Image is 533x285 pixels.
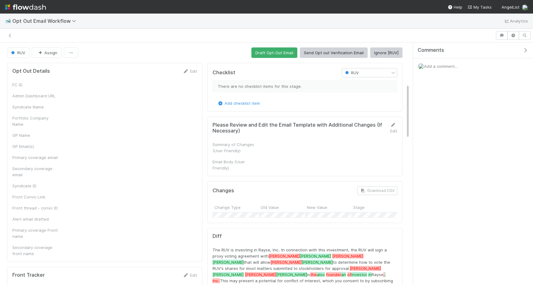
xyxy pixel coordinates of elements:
span: Add a comment... [424,64,457,69]
h5: Changes [213,188,234,194]
img: avatar_15e6a745-65a2-4f19-9667-febcb12e2fc8.png [522,4,528,10]
span: [PERSON_NAME] [271,260,302,265]
div: Syndicate ID [12,183,59,189]
span: [PERSON_NAME] [213,272,244,277]
span: 🐋 [5,18,11,23]
span: [PERSON_NAME] [302,260,333,265]
span: [PERSON_NAME] [269,254,300,259]
div: Secondary coverage front name [12,244,59,257]
button: Draft Opt-Out Email [251,47,297,58]
div: Secondary coverage email [12,165,59,178]
div: GP Email(s) [12,143,59,149]
span: an [341,272,346,277]
div: Change Type [213,202,259,212]
span: AngelList [502,5,519,10]
a: Analytics [504,17,528,25]
div: There are no checklist items for this stage. [213,80,397,92]
div: Summary of Changes (User Friendly) [213,141,259,154]
span: [PERSON_NAME] [332,254,363,259]
span: to determine how to vote the RUV's shares for most matters submitted to stockholders for approval. [213,260,390,271]
span: of [347,272,351,277]
div: Old Value [259,202,305,212]
button: Assign [32,47,61,58]
div: Email Body (User Friendly) [213,159,259,171]
span: [PERSON_NAME] [276,272,307,277]
button: Ignore [RUV] [370,47,403,58]
div: Help [448,4,462,10]
span: is [307,272,310,277]
button: Send Opt out Verification Email [300,47,368,58]
span: . [385,272,386,277]
h5: Please Review and Edit the Email Template with Additional Changes (If Necessary) [213,122,385,134]
button: Download CSV [357,186,397,195]
span: that will allow [244,260,271,265]
span: Opt Out Email Workflow [12,18,79,24]
img: logo-inverted-e16ddd16eac7371096b0.svg [5,2,46,12]
h5: Diff [213,233,397,239]
h5: Opt Out Details [12,68,50,74]
span: [PERSON_NAME] [245,272,276,277]
span: My Tasks [467,5,492,10]
a: My Tasks [467,4,492,10]
div: Primary coverage email [12,154,59,161]
div: Stage [351,202,398,212]
div: Portfolio Company Name [12,115,59,127]
a: Edit [390,122,397,133]
span: founder [326,272,341,277]
span: [PERSON_NAME] [300,254,331,259]
h5: Front Tracker [12,272,45,278]
div: Front thread - convo ID [12,205,59,211]
span: in [368,272,372,277]
div: FC ID [12,82,59,88]
span: , [383,272,385,277]
a: Edit [183,273,197,278]
span: also [317,272,325,277]
span: RUV [10,50,25,55]
span: [PERSON_NAME] [213,260,244,265]
h5: Checklist [213,70,235,76]
div: Alert email drafted [12,216,59,222]
button: RUV [7,47,29,58]
span: the [310,272,317,277]
span: The RUV is investing in Rayse, Inc.. In connection with this investment, the RUV will sign a prox... [213,247,387,259]
span: investor [351,272,367,277]
span: Rayse [372,272,383,277]
span: Comments [418,47,444,53]
div: GP Name [12,132,59,138]
a: Add checklist item [217,101,260,106]
div: Front Convo Link [12,194,59,200]
div: Syndicate Name [12,104,59,110]
span: Inc.. [213,278,220,283]
div: Primary coverage Front name [12,227,59,239]
img: avatar_15e6a745-65a2-4f19-9667-febcb12e2fc8.png [418,63,424,69]
div: New Value [305,202,351,212]
a: Edit [183,69,197,74]
span: RUV [344,71,359,75]
div: Admin Dashboard URL [12,93,59,99]
span: [PERSON_NAME] [350,266,381,271]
